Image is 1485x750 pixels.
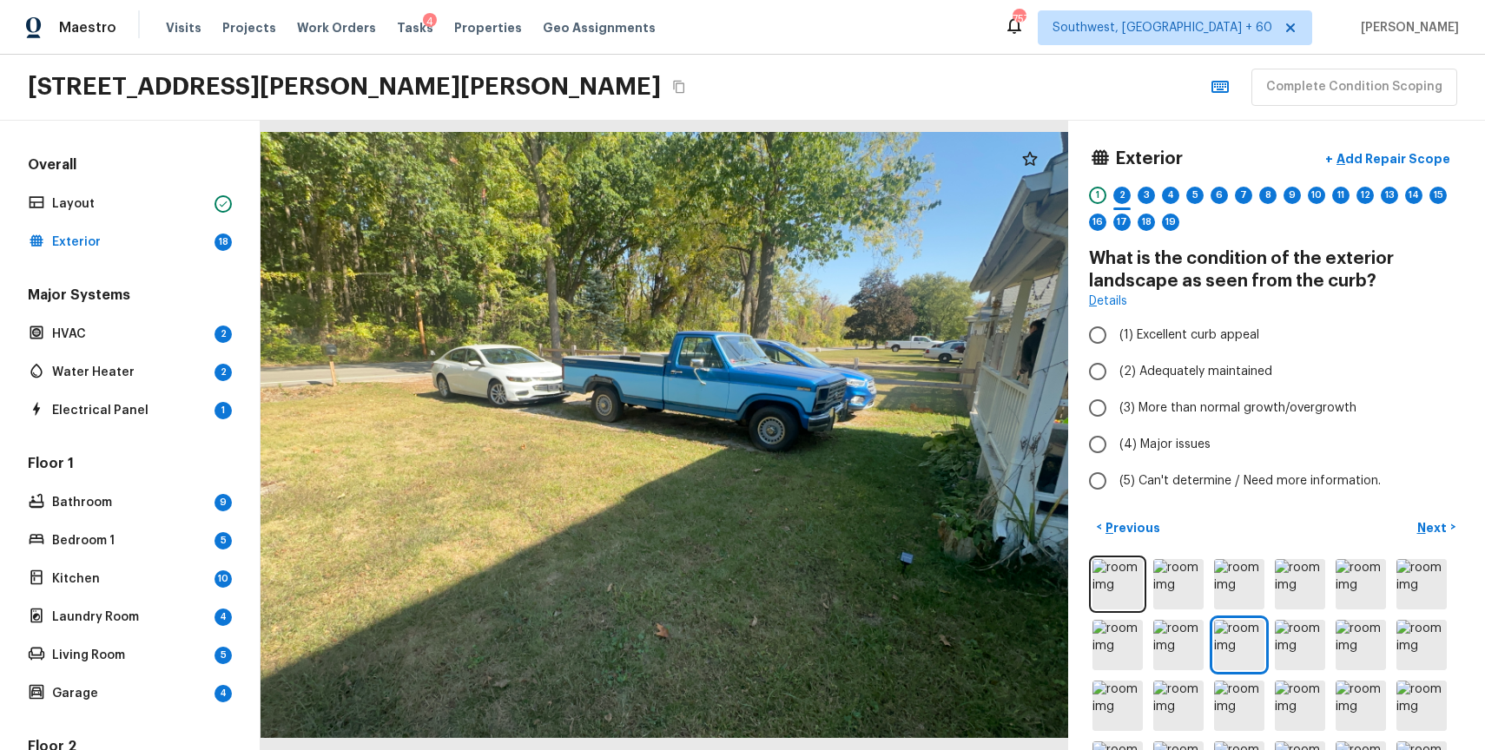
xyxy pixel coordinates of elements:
span: Projects [222,19,276,36]
img: room img [1153,681,1204,731]
span: (4) Major issues [1119,436,1211,453]
h4: What is the condition of the exterior landscape as seen from the curb? [1089,247,1464,293]
div: 5 [1186,187,1204,204]
span: Maestro [59,19,116,36]
div: 4 [214,609,232,626]
p: Bathroom [52,494,208,511]
span: (3) More than normal growth/overgrowth [1119,399,1356,417]
span: Tasks [397,22,433,34]
img: room img [1396,620,1447,670]
p: Next [1417,519,1450,536]
div: 18 [1138,214,1155,231]
img: room img [1153,620,1204,670]
p: Exterior [52,234,208,251]
span: Visits [166,19,201,36]
span: (1) Excellent curb appeal [1119,326,1259,344]
div: 7 [1235,187,1252,204]
span: (5) Can't determine / Need more information. [1119,472,1381,490]
img: room img [1092,681,1143,731]
p: Laundry Room [52,609,208,626]
div: 17 [1113,214,1131,231]
button: Copy Address [668,76,690,98]
p: Previous [1102,519,1160,536]
div: 6 [1211,187,1228,204]
div: 10 [214,570,232,588]
img: room img [1396,681,1447,731]
div: 2 [214,326,232,343]
span: (2) Adequately maintained [1119,363,1272,380]
div: 2 [214,364,232,381]
p: Bedroom 1 [52,532,208,549]
div: 757 [1013,10,1025,28]
img: room img [1214,681,1264,731]
p: Electrical Panel [52,402,208,419]
div: 4 [214,685,232,702]
img: room img [1275,559,1325,609]
img: room img [1336,681,1386,731]
span: Geo Assignments [543,19,656,36]
p: Garage [52,685,208,702]
span: Properties [454,19,522,36]
div: 4 [423,13,437,30]
h5: Major Systems [24,286,235,308]
img: room img [1214,620,1264,670]
img: room img [1092,620,1143,670]
p: Living Room [52,647,208,664]
img: room img [1336,559,1386,609]
div: 11 [1332,187,1350,204]
div: 19 [1162,214,1179,231]
div: 18 [214,234,232,251]
div: 4 [1162,187,1179,204]
div: 2 [1113,187,1131,204]
span: Work Orders [297,19,376,36]
img: room img [1336,620,1386,670]
button: Next> [1409,513,1464,542]
h5: Overall [24,155,235,178]
div: 15 [1429,187,1447,204]
img: room img [1275,681,1325,731]
a: Details [1089,293,1127,310]
div: 12 [1356,187,1374,204]
p: HVAC [52,326,208,343]
div: 1 [214,402,232,419]
div: 10 [1308,187,1325,204]
img: room img [1092,559,1143,609]
button: +Add Repair Scope [1311,141,1464,177]
p: Kitchen [52,570,208,588]
div: 13 [1381,187,1398,204]
span: Southwest, [GEOGRAPHIC_DATA] + 60 [1053,19,1272,36]
div: 9 [1284,187,1301,204]
div: 3 [1138,187,1155,204]
p: Add Repair Scope [1333,150,1450,168]
span: [PERSON_NAME] [1354,19,1459,36]
div: 8 [1259,187,1277,204]
img: room img [1396,559,1447,609]
button: <Previous [1089,513,1167,542]
img: room img [1275,620,1325,670]
div: 5 [214,647,232,664]
h4: Exterior [1115,148,1183,170]
div: 5 [214,532,232,549]
p: Water Heater [52,364,208,381]
div: 14 [1405,187,1422,204]
div: 1 [1089,187,1106,204]
div: 16 [1089,214,1106,231]
p: Layout [52,195,208,213]
div: 9 [214,494,232,511]
img: room img [1153,559,1204,609]
h2: [STREET_ADDRESS][PERSON_NAME][PERSON_NAME] [28,71,661,102]
img: room img [1214,559,1264,609]
h5: Floor 1 [24,454,235,477]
